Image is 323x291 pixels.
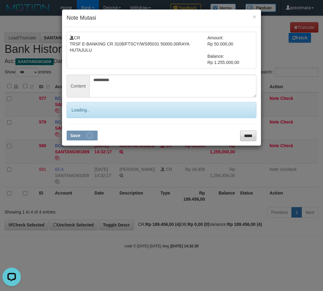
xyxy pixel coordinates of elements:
[67,131,98,140] button: Save
[67,75,89,97] span: Content
[67,102,256,118] div: Loading..
[70,133,80,138] span: Save
[67,14,256,22] h4: Note Mutasi
[2,2,21,21] button: Open LiveChat chat widget
[208,35,254,65] td: Amount: Rp 50.000,00 Balance: Rp 1.255.000,00
[253,14,256,20] button: ×
[70,35,208,65] td: CR TRSF E-BANKING CR 3108/FTSCY/WS95031 50000.00RAYA HUTAJULU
